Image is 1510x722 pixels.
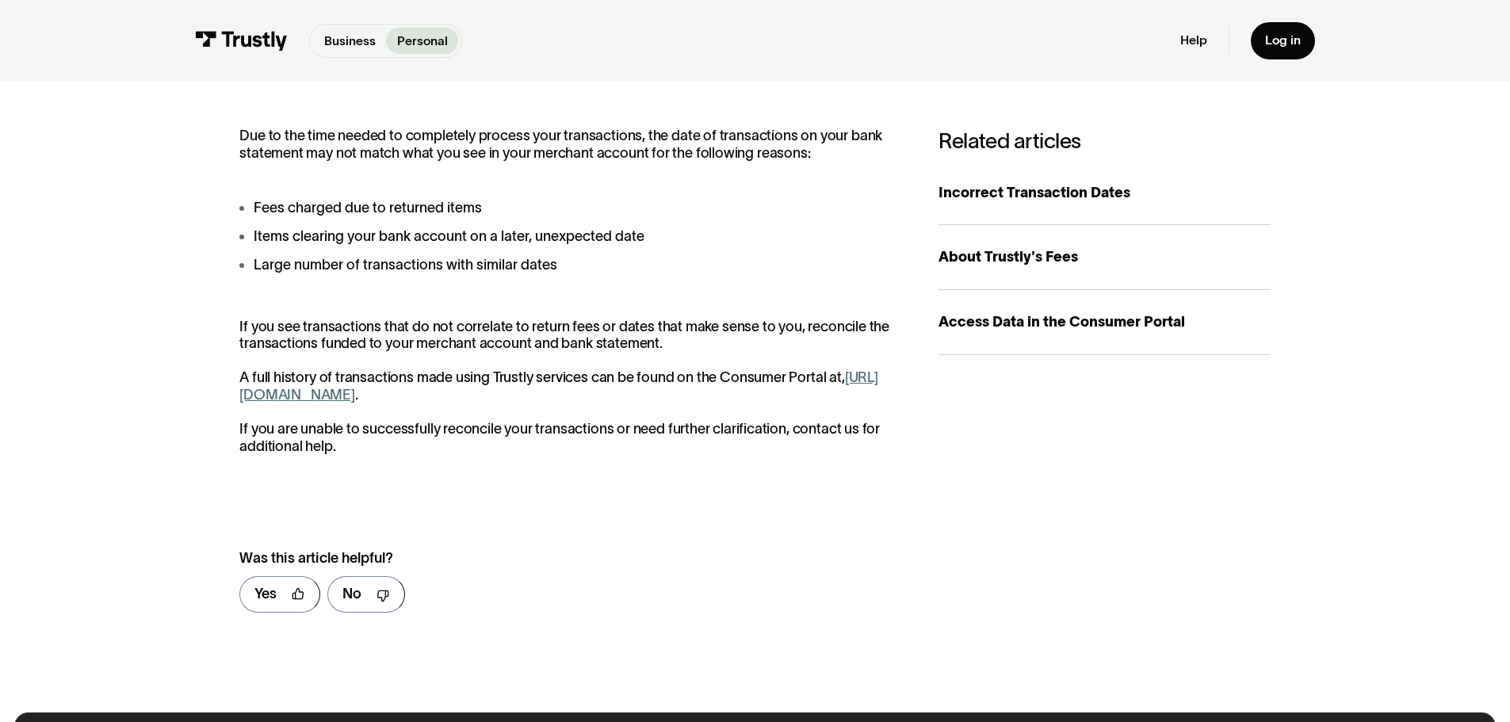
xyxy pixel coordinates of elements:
a: Personal [386,28,458,54]
a: About Trustly's Fees [938,225,1271,290]
div: Log in [1265,32,1301,48]
p: Business [324,32,376,51]
a: Yes [239,576,320,613]
p: If you see transactions that do not correlate to return fees or dates that make sense to you, rec... [239,319,903,455]
div: About Trustly's Fees [938,246,1271,268]
li: Large number of transactions with similar dates [239,254,903,276]
h3: Related articles [938,128,1271,153]
a: Help [1180,32,1207,48]
p: Personal [397,32,448,51]
a: No [327,576,405,613]
div: No [342,583,361,605]
img: Trustly Logo [195,31,288,51]
div: Was this article helpful? [239,548,865,569]
div: Incorrect Transaction Dates [938,182,1271,204]
li: Fees charged due to returned items [239,197,903,219]
div: Access Data in the Consumer Portal [938,311,1271,333]
li: Items clearing your bank account on a later, unexpected date [239,226,903,247]
a: Business [313,28,386,54]
a: Access Data in the Consumer Portal [938,290,1271,355]
a: [URL][DOMAIN_NAME] [239,369,878,403]
p: Due to the time needed to completely process your transactions, the date of transactions on your ... [239,128,903,162]
div: Yes [254,583,277,605]
a: Log in [1251,22,1315,59]
a: Incorrect Transaction Dates [938,161,1271,226]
